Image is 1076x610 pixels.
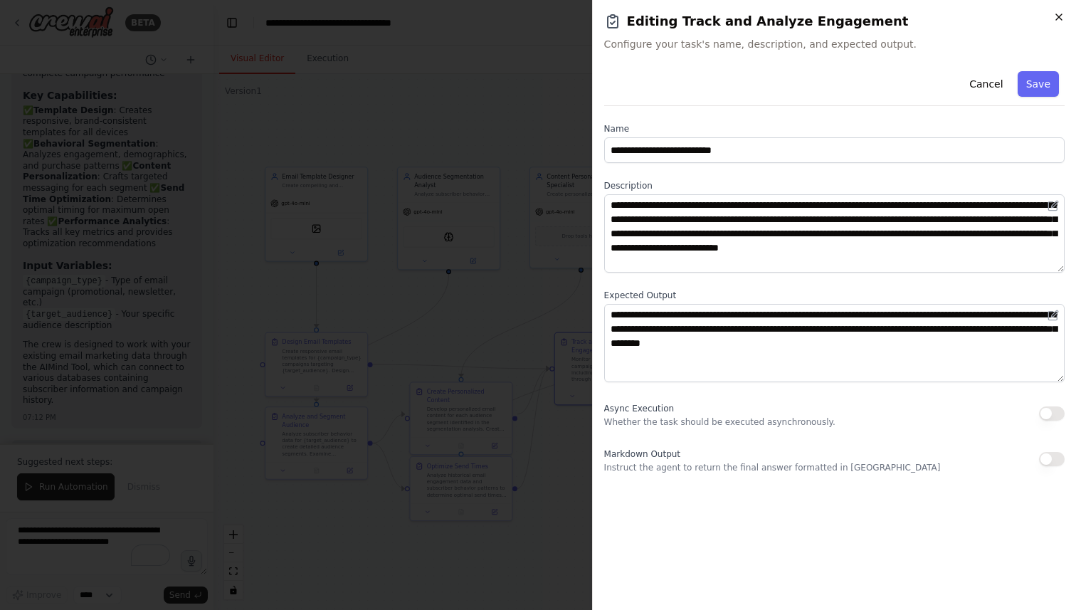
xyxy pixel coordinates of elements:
label: Name [604,123,1065,135]
p: Whether the task should be executed asynchronously. [604,416,835,428]
button: Open in editor [1045,307,1062,324]
span: Configure your task's name, description, and expected output. [604,37,1065,51]
button: Save [1018,71,1059,97]
p: Instruct the agent to return the final answer formatted in [GEOGRAPHIC_DATA] [604,462,941,473]
label: Expected Output [604,290,1065,301]
span: Async Execution [604,404,674,414]
span: Markdown Output [604,449,680,459]
button: Cancel [961,71,1011,97]
label: Description [604,180,1065,191]
button: Open in editor [1045,197,1062,214]
h2: Editing Track and Analyze Engagement [604,11,1065,31]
